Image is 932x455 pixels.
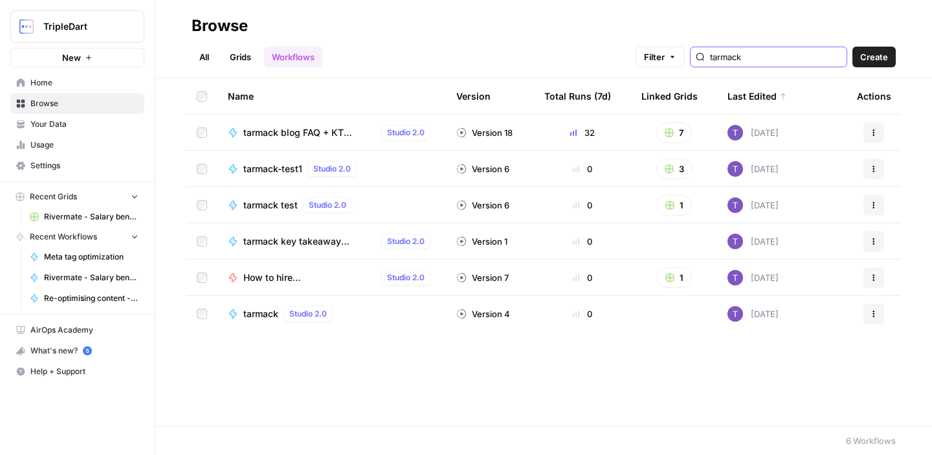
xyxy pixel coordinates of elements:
[309,199,346,211] span: Studio 2.0
[10,114,144,135] a: Your Data
[544,235,621,248] div: 0
[10,227,144,247] button: Recent Workflows
[228,161,436,177] a: tarmack-test1Studio 2.0
[62,51,81,64] span: New
[710,50,841,63] input: Search
[727,78,787,114] div: Last Edited
[727,125,779,140] div: [DATE]
[243,199,298,212] span: tarmack test
[30,118,139,130] span: Your Data
[243,126,376,139] span: tarmack blog FAQ + KT workflow
[727,234,779,249] div: [DATE]
[727,306,779,322] div: [DATE]
[544,271,621,284] div: 0
[727,125,743,140] img: ogabi26qpshj0n8lpzr7tvse760o
[10,340,144,361] button: What's new? 5
[24,247,144,267] a: Meta tag optimization
[544,199,621,212] div: 0
[657,195,692,216] button: 1
[10,10,144,43] button: Workspace: TripleDart
[727,270,743,285] img: ogabi26qpshj0n8lpzr7tvse760o
[10,155,144,176] a: Settings
[10,187,144,206] button: Recent Grids
[727,197,743,213] img: ogabi26qpshj0n8lpzr7tvse760o
[727,234,743,249] img: ogabi26qpshj0n8lpzr7tvse760o
[387,236,425,247] span: Studio 2.0
[24,206,144,227] a: Rivermate - Salary benchmarking Grid
[30,191,77,203] span: Recent Grids
[228,125,436,140] a: tarmack blog FAQ + KT workflowStudio 2.0
[24,288,144,309] a: Re-optimising content - Signeasy
[192,47,217,67] a: All
[30,139,139,151] span: Usage
[456,271,509,284] div: Version 7
[228,234,436,249] a: tarmack key takeaway workflowStudio 2.0
[727,197,779,213] div: [DATE]
[289,308,327,320] span: Studio 2.0
[456,126,513,139] div: Version 18
[727,270,779,285] div: [DATE]
[228,306,436,322] a: tarmackStudio 2.0
[456,162,509,175] div: Version 6
[43,20,122,33] span: TripleDart
[636,47,685,67] button: Filter
[228,270,436,285] a: How to hire ([GEOGRAPHIC_DATA])Studio 2.0
[44,251,139,263] span: Meta tag optimization
[30,98,139,109] span: Browse
[11,341,144,361] div: What's new?
[30,324,139,336] span: AirOps Academy
[544,126,621,139] div: 32
[10,72,144,93] a: Home
[727,161,779,177] div: [DATE]
[44,211,139,223] span: Rivermate - Salary benchmarking Grid
[10,48,144,67] button: New
[641,78,698,114] div: Linked Grids
[192,16,248,36] div: Browse
[10,93,144,114] a: Browse
[30,231,97,243] span: Recent Workflows
[15,15,38,38] img: TripleDart Logo
[44,272,139,283] span: Rivermate - Salary benchmarking
[264,47,322,67] a: Workflows
[243,307,278,320] span: tarmack
[456,307,510,320] div: Version 4
[857,78,891,114] div: Actions
[456,235,507,248] div: Version 1
[544,162,621,175] div: 0
[228,78,436,114] div: Name
[657,267,692,288] button: 1
[30,77,139,89] span: Home
[10,361,144,382] button: Help + Support
[456,78,491,114] div: Version
[222,47,259,67] a: Grids
[544,78,611,114] div: Total Runs (7d)
[644,50,665,63] span: Filter
[243,162,302,175] span: tarmack-test1
[852,47,896,67] button: Create
[860,50,888,63] span: Create
[387,127,425,139] span: Studio 2.0
[228,197,436,213] a: tarmack testStudio 2.0
[10,320,144,340] a: AirOps Academy
[30,160,139,172] span: Settings
[656,159,693,179] button: 3
[456,199,509,212] div: Version 6
[727,306,743,322] img: ogabi26qpshj0n8lpzr7tvse760o
[243,235,376,248] span: tarmack key takeaway workflow
[85,348,89,354] text: 5
[44,293,139,304] span: Re-optimising content - Signeasy
[243,271,376,284] span: How to hire ([GEOGRAPHIC_DATA])
[24,267,144,288] a: Rivermate - Salary benchmarking
[544,307,621,320] div: 0
[846,434,896,447] div: 6 Workflows
[10,135,144,155] a: Usage
[727,161,743,177] img: ogabi26qpshj0n8lpzr7tvse760o
[656,122,692,143] button: 7
[83,346,92,355] a: 5
[387,272,425,283] span: Studio 2.0
[30,366,139,377] span: Help + Support
[313,163,351,175] span: Studio 2.0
